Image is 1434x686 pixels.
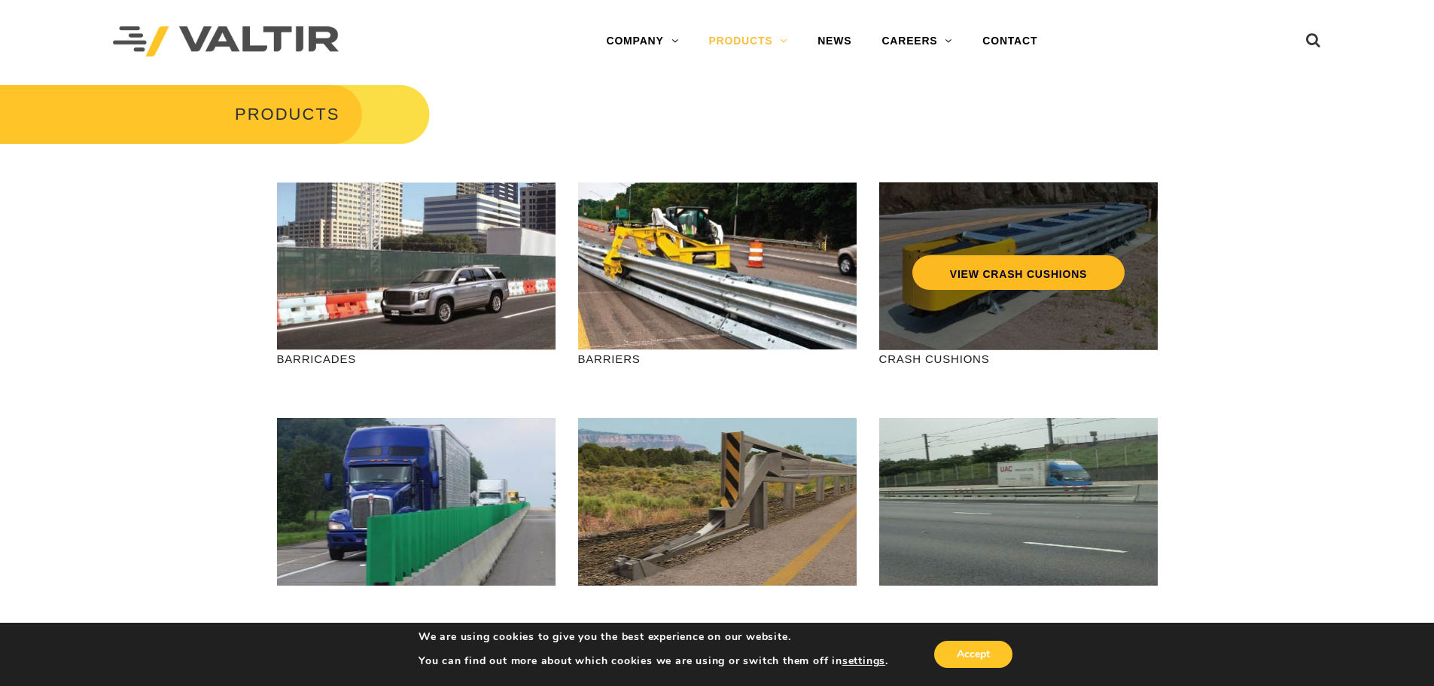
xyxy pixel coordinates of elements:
a: COMPANY [591,26,693,56]
a: CAREERS [866,26,967,56]
a: VIEW CRASH CUSHIONS [912,255,1124,290]
p: We are using cookies to give you the best experience on our website. [419,630,888,644]
button: Accept [934,641,1012,668]
p: BARRICADES [277,350,556,367]
button: settings [842,654,885,668]
img: Valtir [113,26,339,57]
a: CONTACT [967,26,1052,56]
p: CRASH CUSHIONS [879,350,1158,367]
p: BARRIERS [578,350,857,367]
p: You can find out more about which cookies we are using or switch them off in . [419,654,888,668]
a: PRODUCTS [693,26,802,56]
a: NEWS [802,26,866,56]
